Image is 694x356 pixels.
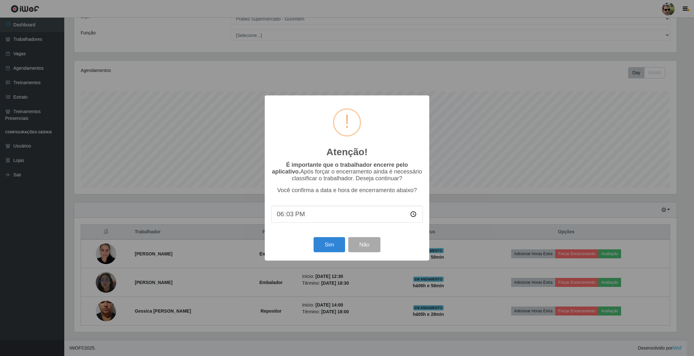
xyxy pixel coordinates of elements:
[271,187,423,194] p: Você confirma a data e hora de encerramento abaixo?
[314,237,345,252] button: Sim
[271,162,423,182] p: Após forçar o encerramento ainda é necessário classificar o trabalhador. Deseja continuar?
[272,162,408,175] b: É importante que o trabalhador encerre pelo aplicativo.
[348,237,380,252] button: Não
[326,146,368,158] h2: Atenção!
